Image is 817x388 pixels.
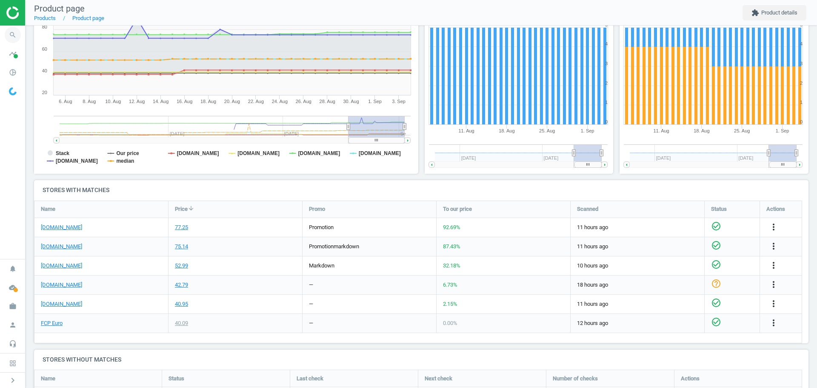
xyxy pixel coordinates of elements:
i: work [5,298,21,314]
text: 1 [800,100,803,105]
tspan: 16. Aug [177,99,192,104]
button: more_vert [768,241,779,252]
tspan: 8. Aug [83,99,96,104]
h4: Stores with matches [34,180,808,200]
i: pie_chart_outlined [5,64,21,80]
tspan: [DOMAIN_NAME] [177,150,219,156]
tspan: [DOMAIN_NAME] [298,150,340,156]
tspan: [DOMAIN_NAME] [237,150,280,156]
tspan: 20. Aug [224,99,240,104]
i: more_vert [768,222,779,232]
h4: Stores without matches [34,350,808,370]
i: chevron_right [8,375,18,385]
i: headset_mic [5,336,21,352]
tspan: 1. Sep [368,99,382,104]
tspan: 18. Aug [694,128,709,133]
tspan: 28. Aug [320,99,335,104]
span: Promo [309,205,325,213]
i: timeline [5,46,21,62]
tspan: Se… [400,131,411,136]
text: 20 [42,90,47,95]
span: Next check [425,375,452,382]
span: 10 hours ago [577,262,698,270]
tspan: Stack [56,150,69,156]
text: 60 [42,46,47,52]
img: wGWNvw8QSZomAAAAABJRU5ErkJggg== [9,87,17,95]
span: 92.69 % [443,224,460,230]
tspan: 26. Aug [296,99,311,104]
tspan: Our price [116,150,139,156]
tspan: 25. Aug [539,128,555,133]
span: 12 hours ago [577,319,698,327]
a: [DOMAIN_NAME] [41,243,82,250]
text: 1 [605,100,607,105]
tspan: 6. Aug [59,99,72,104]
i: check_circle_outline [711,221,721,231]
tspan: 1. Sep [580,128,594,133]
tspan: 10. Aug [105,99,121,104]
i: check_circle_outline [711,298,721,308]
i: more_vert [768,318,779,328]
i: check_circle_outline [711,317,721,327]
tspan: 14. Aug [153,99,169,104]
i: search [5,27,21,43]
button: extensionProduct details [743,5,806,20]
i: more_vert [768,279,779,290]
text: 4 [605,41,607,46]
text: 0 [605,119,607,124]
text: 3 [605,61,607,66]
tspan: 11. Aug [654,128,669,133]
div: — [309,319,313,327]
a: [DOMAIN_NAME] [41,300,82,308]
text: 3 [800,61,803,66]
span: 11 hours ago [577,243,698,250]
button: more_vert [768,318,779,329]
tspan: 1. Sep [776,128,789,133]
div: — [309,281,313,289]
i: more_vert [768,260,779,270]
span: Number of checks [553,375,598,382]
tspan: [DOMAIN_NAME] [359,150,401,156]
span: Status [169,375,184,382]
i: more_vert [768,299,779,309]
span: 0.00 % [443,320,457,326]
span: promotion [309,224,334,230]
span: markdown [334,243,359,250]
a: Product page [72,15,104,21]
tspan: 3. Sep [392,99,406,104]
span: 11 hours ago [577,224,698,231]
span: Actions [766,205,785,213]
span: To our price [443,205,472,213]
a: FCP Euro [41,319,63,327]
text: 0 [800,119,803,124]
button: more_vert [768,222,779,233]
div: 40.95 [175,300,188,308]
div: — [309,300,313,308]
tspan: [DOMAIN_NAME] [56,158,98,164]
button: more_vert [768,299,779,310]
button: chevron_right [2,375,23,386]
i: help_outline [711,279,721,289]
tspan: 25. Aug [734,128,750,133]
i: check_circle_outline [711,240,721,250]
tspan: 22. Aug [248,99,264,104]
i: cloud_done [5,279,21,296]
span: Actions [681,375,700,382]
span: Name [41,375,55,382]
div: 75.14 [175,243,188,250]
div: 77.25 [175,224,188,231]
span: 6.73 % [443,282,457,288]
text: 40 [42,68,47,73]
text: 80 [42,24,47,29]
i: check_circle_outline [711,259,721,270]
a: [DOMAIN_NAME] [41,224,82,231]
i: more_vert [768,241,779,251]
tspan: 11. Aug [458,128,474,133]
span: markdown [309,262,334,269]
text: 2 [605,80,607,86]
text: 4 [800,41,803,46]
i: person [5,317,21,333]
span: Product page [34,3,85,14]
span: 18 hours ago [577,281,698,289]
a: Products [34,15,56,21]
